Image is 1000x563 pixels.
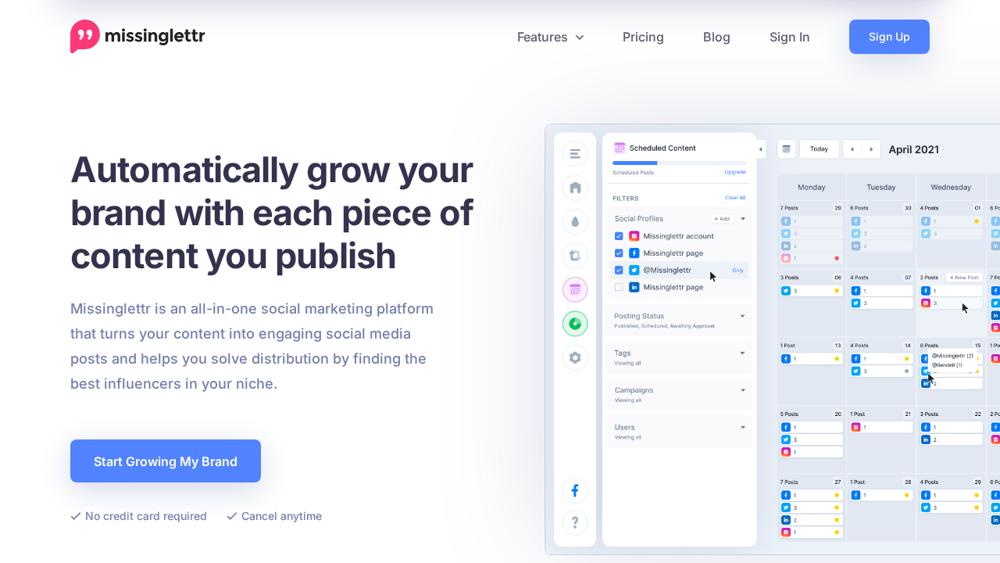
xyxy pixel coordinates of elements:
a: Start Growing My Brand [70,439,261,482]
li: No credit card required [70,506,207,525]
a: Sign Up [849,20,930,54]
a: Home [70,20,205,54]
a: Blog [684,20,750,54]
p: Missinglettr is an all-in-one social marketing platform that turns your content into engaging soc... [70,296,434,396]
h1: Automatically grow your brand with each piece of content you publish [70,148,512,277]
a: Sign In [750,20,830,54]
a: Pricing [603,20,684,54]
a: Features [498,20,603,54]
li: Cancel anytime [227,506,322,525]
